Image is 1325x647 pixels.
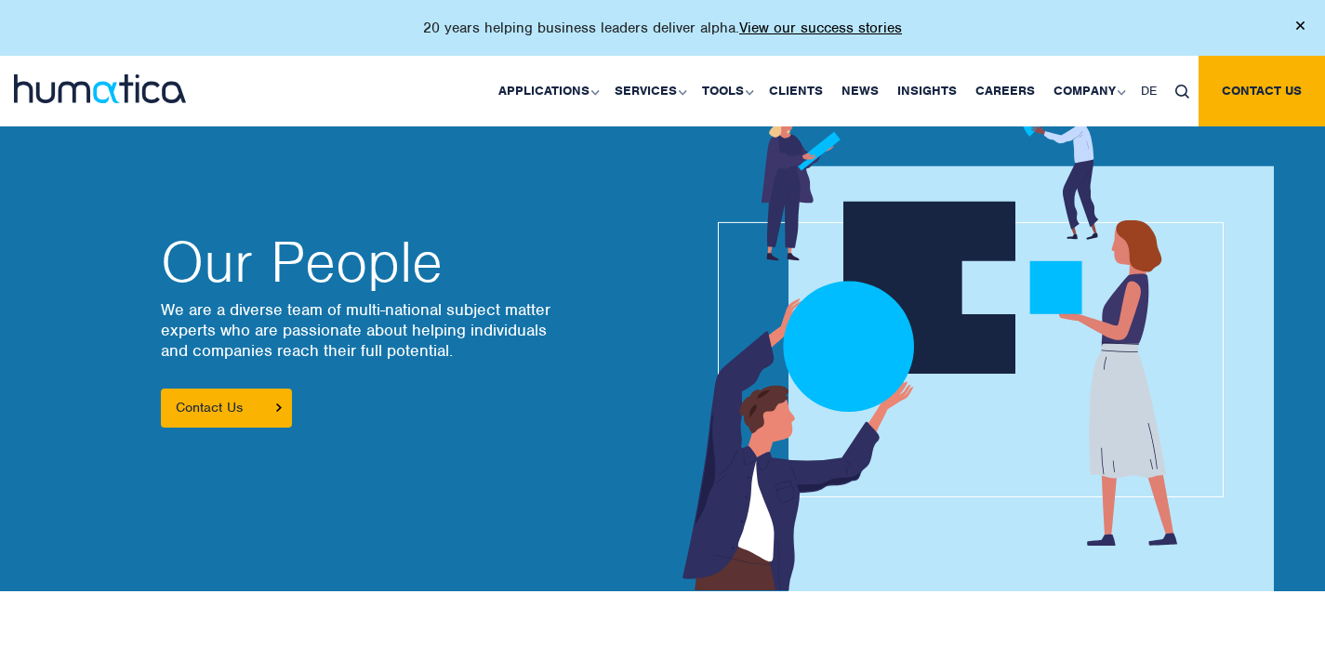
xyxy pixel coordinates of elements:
[760,56,832,126] a: Clients
[1132,56,1166,126] a: DE
[161,389,292,428] a: Contact Us
[423,19,902,37] p: 20 years helping business leaders deliver alpha.
[693,56,760,126] a: Tools
[1175,85,1189,99] img: search_icon
[633,99,1274,591] img: about_banner1
[1044,56,1132,126] a: Company
[1199,56,1325,126] a: Contact us
[276,403,282,412] img: arrowicon
[888,56,966,126] a: Insights
[489,56,605,126] a: Applications
[14,74,186,103] img: logo
[739,19,902,37] a: View our success stories
[161,299,644,361] p: We are a diverse team of multi-national subject matter experts who are passionate about helping i...
[966,56,1044,126] a: Careers
[832,56,888,126] a: News
[1141,83,1157,99] span: DE
[605,56,693,126] a: Services
[161,234,644,290] h2: Our People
